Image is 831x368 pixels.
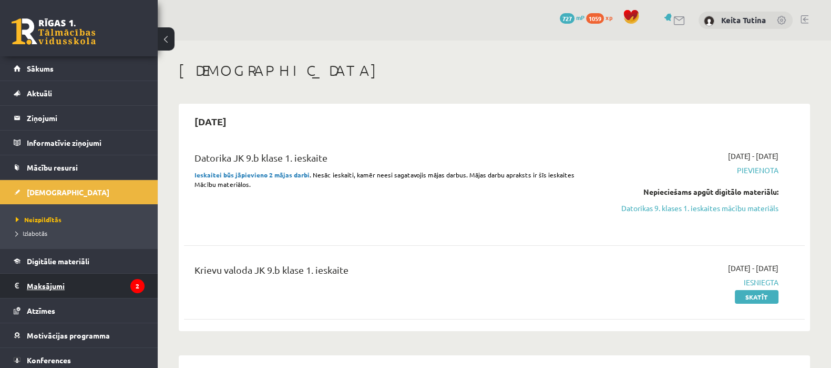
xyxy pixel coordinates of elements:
span: Izlabotās [16,229,47,237]
span: Sākums [27,64,54,73]
a: Mācību resursi [14,155,145,180]
strong: Ieskaitei būs jāpievieno 2 mājas darbi [194,171,310,179]
span: xp [606,13,612,22]
span: [DATE] - [DATE] [728,151,778,162]
legend: Ziņojumi [27,106,145,130]
a: Skatīt [735,290,778,304]
div: Nepieciešams apgūt digitālo materiālu: [594,186,778,197]
a: 727 mP [560,13,584,22]
span: Motivācijas programma [27,331,110,340]
span: Iesniegta [594,277,778,288]
a: Digitālie materiāli [14,249,145,273]
a: Keita Tutina [721,15,766,25]
a: [DEMOGRAPHIC_DATA] [14,180,145,204]
a: Motivācijas programma [14,323,145,347]
a: Sākums [14,56,145,81]
a: Maksājumi2 [14,274,145,298]
legend: Maksājumi [27,274,145,298]
div: Datorika JK 9.b klase 1. ieskaite [194,151,579,170]
span: mP [576,13,584,22]
div: Krievu valoda JK 9.b klase 1. ieskaite [194,263,579,282]
span: Digitālie materiāli [27,256,89,266]
a: Izlabotās [16,228,147,238]
a: Neizpildītās [16,215,147,224]
span: 727 [560,13,574,24]
h2: [DATE] [184,109,237,134]
span: [DEMOGRAPHIC_DATA] [27,187,109,197]
a: Atzīmes [14,299,145,323]
a: Rīgas 1. Tālmācības vidusskola [12,18,96,45]
i: 2 [130,279,145,293]
span: Aktuāli [27,88,52,98]
a: Informatīvie ziņojumi [14,131,145,155]
h1: [DEMOGRAPHIC_DATA] [179,62,810,79]
span: Konferences [27,355,71,365]
span: Neizpildītās [16,215,61,224]
span: 1059 [586,13,604,24]
a: Datorikas 9. klases 1. ieskaites mācību materiāls [594,203,778,214]
legend: Informatīvie ziņojumi [27,131,145,155]
a: Ziņojumi [14,106,145,130]
span: Mācību resursi [27,163,78,172]
span: . Nesāc ieskaiti, kamēr neesi sagatavojis mājas darbus. Mājas darbu apraksts ir šīs ieskaites Māc... [194,171,574,188]
span: Atzīmes [27,306,55,315]
a: 1059 xp [586,13,618,22]
a: Aktuāli [14,81,145,105]
span: Pievienota [594,165,778,176]
img: Keita Tutina [704,16,714,26]
span: [DATE] - [DATE] [728,263,778,274]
